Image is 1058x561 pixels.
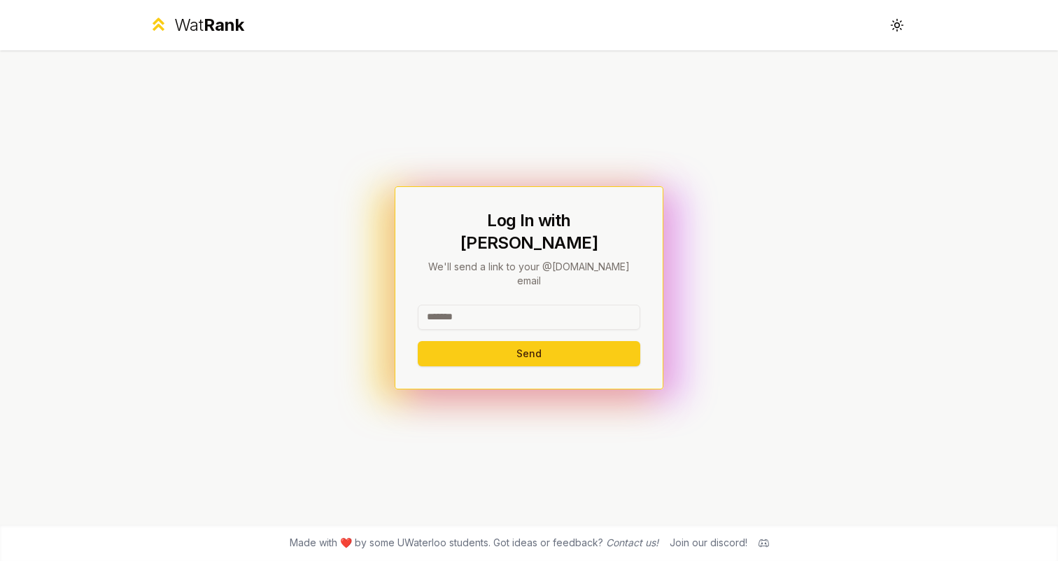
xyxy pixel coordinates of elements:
[606,536,658,548] a: Contact us!
[418,341,640,366] button: Send
[418,209,640,254] h1: Log In with [PERSON_NAME]
[418,260,640,288] p: We'll send a link to your @[DOMAIN_NAME] email
[290,536,658,550] span: Made with ❤️ by some UWaterloo students. Got ideas or feedback?
[670,536,747,550] div: Join our discord!
[148,14,244,36] a: WatRank
[204,15,244,35] span: Rank
[174,14,244,36] div: Wat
